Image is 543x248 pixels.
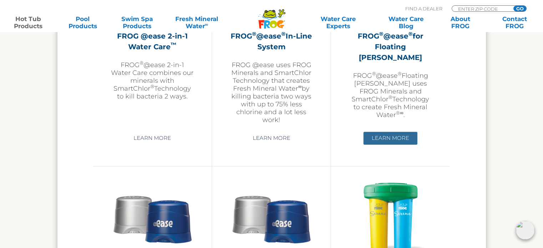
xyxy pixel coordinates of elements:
[230,31,313,52] h2: FROG @ease In-Line System
[457,6,506,12] input: Zip Code Form
[125,132,179,145] a: Learn More
[244,132,298,145] a: Learn More
[111,61,194,100] p: FROG @ease 2-in-1 Water Care combines our minerals with SmartChlor Technology to kill bacteria 2 ...
[150,83,154,89] sup: ®
[170,15,223,30] a: Fresh MineralWater∞
[298,83,302,89] sup: ∞
[116,15,158,30] a: Swim SpaProducts
[304,15,373,30] a: Water CareExperts
[349,31,432,63] h2: FROG @ease for Floating [PERSON_NAME]
[385,15,427,30] a: Water CareBlog
[140,60,144,66] sup: ®
[398,71,402,76] sup: ®
[252,30,256,37] sup: ®
[111,31,194,52] h2: FROG @ease 2-in-1 Water Care
[230,61,313,124] p: FROG @ease uses FROG Minerals and SmartChlor Technology that creates Fresh Mineral Water by killi...
[7,15,49,30] a: Hot TubProducts
[408,30,413,37] sup: ®
[405,5,442,12] p: Find A Dealer
[205,22,208,27] sup: ∞
[372,71,376,76] sup: ®
[61,15,104,30] a: PoolProducts
[513,6,526,11] input: GO
[388,94,392,100] sup: ®
[363,132,417,145] a: Learn More
[400,110,403,116] sup: ∞
[516,221,534,239] img: openIcon
[439,15,481,30] a: AboutFROG
[396,110,400,116] sup: ®
[494,15,536,30] a: ContactFROG
[349,72,432,119] p: FROG @ease Floating [PERSON_NAME] uses FROG Minerals and SmartChlor Technology to create Fresh Mi...
[171,41,176,48] sup: ™
[379,30,383,37] sup: ®
[281,30,286,37] sup: ®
